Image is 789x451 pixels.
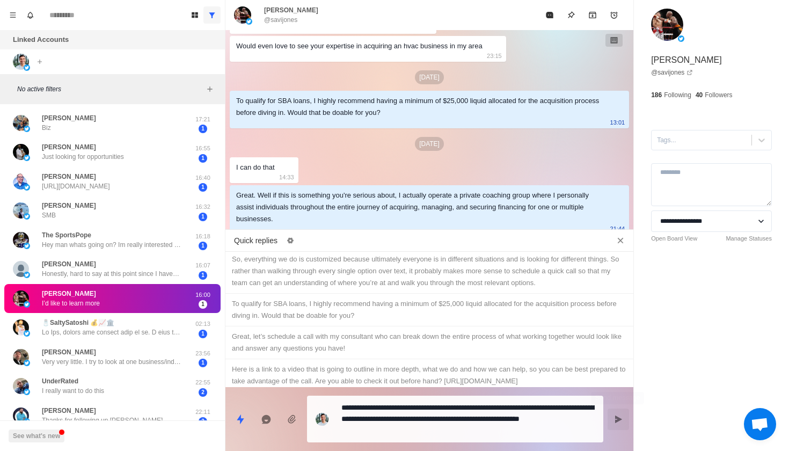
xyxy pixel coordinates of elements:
[24,184,30,191] img: picture
[610,117,625,128] p: 13:01
[230,409,251,430] button: Quick replies
[24,64,30,71] img: picture
[42,416,165,425] p: Thanks for following up [PERSON_NAME].
[651,9,683,41] img: picture
[24,243,30,249] img: picture
[42,152,124,162] p: Just looking for opportunities
[42,123,51,133] p: Biz
[13,144,29,160] img: picture
[13,261,29,277] img: picture
[42,210,56,220] p: SMB
[612,232,629,249] button: Close quick replies
[236,95,605,119] div: To qualify for SBA loans, I highly recommend having a minimum of $25,000 liquid allocated for the...
[282,232,299,249] button: Edit quick replies
[189,290,216,300] p: 16:00
[415,70,444,84] p: [DATE]
[199,183,207,192] span: 1
[42,142,96,152] p: [PERSON_NAME]
[236,190,605,225] div: Great. Well if this is something you're serious about, I actually operate a private coaching grou...
[199,388,207,397] span: 2
[13,290,29,307] img: picture
[281,409,303,430] button: Add media
[13,319,29,336] img: picture
[236,162,275,173] div: I can do that
[42,230,91,240] p: The SportsPope
[189,115,216,124] p: 17:21
[189,349,216,358] p: 23:56
[33,55,46,68] button: Add account
[582,4,603,26] button: Archive
[199,213,207,221] span: 1
[24,272,30,278] img: picture
[24,155,30,161] img: picture
[651,68,693,77] a: @savijones
[42,386,104,396] p: I really want to do this
[189,408,216,417] p: 22:11
[199,125,207,133] span: 1
[199,154,207,163] span: 1
[199,300,207,309] span: 1
[42,269,181,279] p: Honestly, hard to say at this point since I haven’t actually started the process yet other than v...
[199,359,207,367] span: 1
[610,223,625,235] p: 21:44
[234,235,277,246] p: Quick replies
[603,4,625,26] button: Add reminder
[487,50,502,62] p: 23:15
[42,113,96,123] p: [PERSON_NAME]
[13,408,29,424] img: picture
[232,363,627,387] div: Here is a link to a video that is going to outline in more depth, what we do and how we can help,...
[24,389,30,395] img: picture
[279,171,294,183] p: 14:33
[17,84,203,94] p: No active filters
[189,319,216,329] p: 02:13
[24,126,30,132] img: picture
[24,330,30,337] img: picture
[13,34,69,45] p: Linked Accounts
[199,271,207,280] span: 1
[42,318,114,328] p: 🧂SaltySatoshi 💰📈🏛️
[246,18,252,25] img: picture
[13,349,29,365] img: picture
[664,90,691,100] p: Following
[189,261,216,270] p: 16:07
[42,240,181,250] p: Hey man whats going on? Im really interested in buying a business and trying to change my life ar...
[264,15,297,25] p: @savijones
[24,418,30,425] img: picture
[42,328,181,337] p: Lo Ips, dolors ame consect adip el se. D eius te Incidi Utlabo, Etdolorema, ali E adminim ve qui ...
[203,6,221,24] button: Show all conversations
[42,259,96,269] p: [PERSON_NAME]
[189,232,216,241] p: 16:18
[24,301,30,308] img: picture
[189,202,216,212] p: 16:32
[42,347,96,357] p: [PERSON_NAME]
[13,232,29,248] img: picture
[255,409,277,430] button: Reply with AI
[726,234,772,243] a: Manage Statuses
[42,376,78,386] p: UnderRated
[42,406,96,416] p: [PERSON_NAME]
[234,6,251,24] img: picture
[678,35,684,42] img: picture
[199,242,207,250] span: 1
[9,430,64,442] button: See what's new
[651,90,662,100] p: 186
[232,331,627,354] div: Great, let’s schedule a call with my consultant who can break down the entire process of what wor...
[13,202,29,219] img: picture
[21,6,39,24] button: Notifications
[42,181,110,191] p: [URL][DOMAIN_NAME]
[42,357,181,367] p: Very very little. I try to look at one business/industry/segment each week, but everything Im doi...
[316,413,328,426] img: picture
[744,408,776,440] a: Open chat
[42,289,96,299] p: [PERSON_NAME]
[203,83,216,96] button: Add filters
[13,54,29,70] img: picture
[13,173,29,190] img: picture
[560,4,582,26] button: Pin
[42,299,100,308] p: I’d like to learn more
[696,90,703,100] p: 40
[651,54,722,67] p: [PERSON_NAME]
[199,417,207,426] span: 2
[415,137,444,151] p: [DATE]
[232,298,627,322] div: To qualify for SBA loans, I highly recommend having a minimum of $25,000 liquid allocated for the...
[189,173,216,183] p: 16:40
